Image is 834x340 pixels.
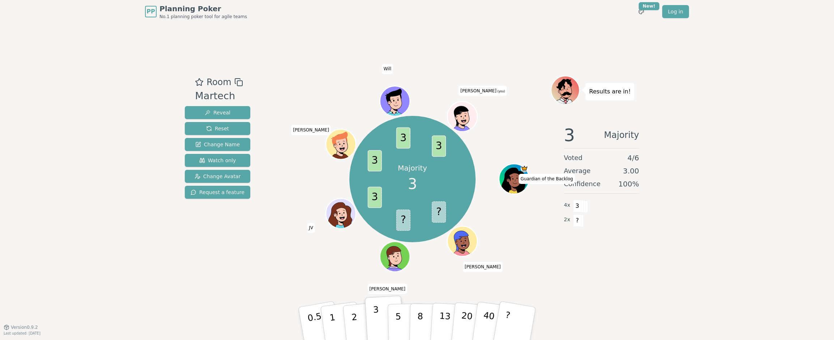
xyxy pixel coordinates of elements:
[604,126,639,144] span: Majority
[367,187,382,208] span: 3
[185,154,250,167] button: Watch only
[564,166,591,176] span: Average
[459,86,507,96] span: Click to change your name
[396,127,410,149] span: 3
[195,173,241,180] span: Change Avatar
[199,157,236,164] span: Watch only
[497,90,505,93] span: (you)
[195,141,240,148] span: Change Name
[367,284,407,294] span: Click to change your name
[195,76,204,89] button: Add as favourite
[185,170,250,183] button: Change Avatar
[573,214,582,227] span: ?
[367,150,382,172] span: 3
[623,166,639,176] span: 3.00
[564,153,583,163] span: Voted
[448,102,476,131] button: Click to change your avatar
[11,324,38,330] span: Version 0.9.2
[564,179,600,189] span: Confidence
[408,173,417,195] span: 3
[307,223,315,233] span: Click to change your name
[159,4,247,14] span: Planning Poker
[564,126,575,144] span: 3
[291,125,331,135] span: Click to change your name
[573,200,582,212] span: 3
[4,324,38,330] button: Version0.9.2
[564,216,570,224] span: 2 x
[627,153,639,163] span: 4 / 6
[145,4,247,20] a: PPPlanning PokerNo.1 planning poker tool for agile teams
[191,189,244,196] span: Request a feature
[146,7,155,16] span: PP
[396,210,410,231] span: ?
[205,109,230,116] span: Reveal
[564,201,570,209] span: 4 x
[4,331,41,335] span: Last updated: [DATE]
[159,14,247,20] span: No.1 planning poker tool for agile teams
[618,179,639,189] span: 100 %
[639,2,659,10] div: New!
[185,106,250,119] button: Reveal
[185,122,250,135] button: Reset
[207,76,231,89] span: Room
[463,262,503,272] span: Click to change your name
[635,5,648,18] button: New!
[195,89,243,104] div: Martech
[185,138,250,151] button: Change Name
[662,5,689,18] a: Log in
[206,125,229,132] span: Reset
[432,201,446,223] span: ?
[432,135,446,157] span: 3
[519,174,575,184] span: Click to change your name
[589,87,631,97] p: Results are in!
[520,165,528,172] span: Guardian of the Backlog is the host
[185,186,250,199] button: Request a feature
[382,64,393,74] span: Click to change your name
[398,163,427,173] p: Majority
